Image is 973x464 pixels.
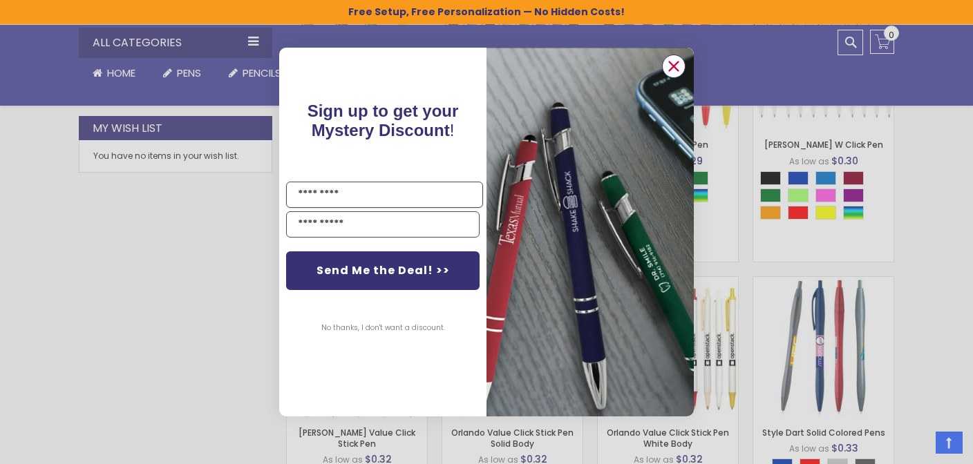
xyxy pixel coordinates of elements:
span: Sign up to get your Mystery Discount [308,101,459,139]
span: ! [308,101,459,139]
img: pop-up-image [486,48,694,416]
button: No thanks, I don't want a discount. [314,311,452,345]
button: Close dialog [662,55,686,78]
button: Send Me the Deal! >> [286,251,480,290]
